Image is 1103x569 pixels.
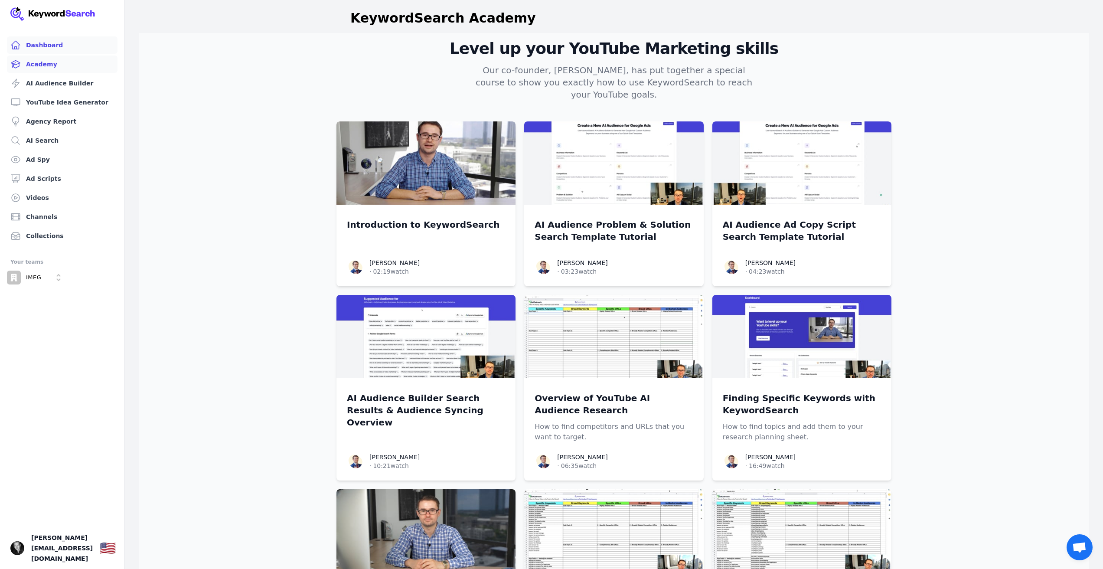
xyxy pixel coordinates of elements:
[350,10,536,26] h1: KeywordSearch Academy
[557,267,559,276] span: ·
[7,170,117,187] a: Ad Scripts
[7,227,117,245] a: Collections
[10,257,114,267] div: Your teams
[7,94,117,111] a: YouTube Idea Generator
[723,392,881,416] p: Finding Specific Keywords with KeywordSearch
[723,422,881,442] p: How to find topics and add them to your research planning sheet.
[561,461,597,470] span: 06:35 watch
[723,392,881,442] a: Finding Specific Keywords with KeywordSearchHow to find topics and add them to your research plan...
[535,392,693,416] p: Overview of YouTube AI Audience Research
[745,454,796,461] a: [PERSON_NAME]
[373,461,408,470] span: 10:21 watch
[369,454,420,461] a: [PERSON_NAME]
[7,208,117,226] a: Channels
[7,271,65,284] button: Open organization switcher
[10,541,24,555] img: Justin Jones
[10,7,95,21] img: Your Company
[557,461,559,470] span: ·
[7,56,117,73] a: Academy
[557,259,607,266] a: [PERSON_NAME]
[7,189,117,206] a: Videos
[749,461,784,470] span: 16:49 watch
[100,540,116,556] div: 🇺🇸
[1067,534,1093,560] a: Open chat
[557,454,607,461] a: [PERSON_NAME]
[561,267,597,276] span: 03:23 watch
[745,461,747,470] span: ·
[745,267,747,276] span: ·
[535,219,693,243] a: AI Audience Problem & Solution Search Template Tutorial
[7,151,117,168] a: Ad Spy
[31,533,93,564] span: [PERSON_NAME][EMAIL_ADDRESS][DOMAIN_NAME]
[26,274,41,281] p: IMEG
[100,540,116,557] button: 🇺🇸
[535,422,693,442] p: How to find competitors and URLs that you want to target.
[7,113,117,130] a: Agency Report
[745,259,796,266] a: [PERSON_NAME]
[7,271,21,284] img: IMEG
[373,267,408,276] span: 02:19 watch
[336,40,891,57] h2: Level up your YouTube Marketing skills
[723,219,881,243] a: AI Audience Ad Copy Script Search Template Tutorial
[535,392,693,442] a: Overview of YouTube AI Audience ResearchHow to find competitors and URLs that you want to target.
[369,267,371,276] span: ·
[7,36,117,54] a: Dashboard
[749,267,784,276] span: 04:23 watch
[468,64,760,101] p: Our co-founder, [PERSON_NAME], has put together a special course to show you exactly how to use K...
[347,392,505,428] a: AI Audience Builder Search Results & Audience Syncing Overview
[347,219,505,231] a: Introduction to KeywordSearch
[10,541,24,555] button: Open user button
[7,75,117,92] a: AI Audience Builder
[369,259,420,266] a: [PERSON_NAME]
[369,461,371,470] span: ·
[7,132,117,149] a: AI Search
